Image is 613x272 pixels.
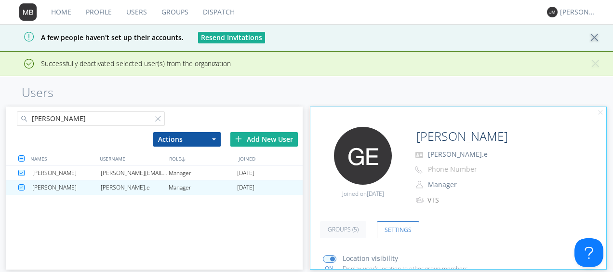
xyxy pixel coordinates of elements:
img: icon-alert-users-thin-outline.svg [416,193,425,206]
img: plus.svg [235,136,242,142]
button: Resend Invitations [198,32,265,43]
a: Groups (5) [320,221,366,238]
span: Successfully deactivated selected user(s) from the organization [7,59,231,68]
button: Manager [425,178,521,191]
div: USERNAME [97,151,167,165]
div: NAMES [28,151,97,165]
a: [PERSON_NAME][PERSON_NAME][EMAIL_ADDRESS][DOMAIN_NAME]Manager[DATE] [6,166,303,180]
a: Settings [377,221,419,238]
span: A few people haven't set up their accounts. [7,33,184,42]
a: [PERSON_NAME][PERSON_NAME].eManager[DATE] [6,180,303,195]
div: [PERSON_NAME][EMAIL_ADDRESS][DOMAIN_NAME] [101,166,169,180]
div: Manager [169,166,237,180]
span: [DATE] [367,190,384,198]
div: JOINED [236,151,306,165]
button: Actions [153,132,221,147]
img: phone-outline.svg [415,166,423,174]
span: Joined on [342,190,384,198]
div: ROLE [167,151,236,165]
div: Manager [169,180,237,195]
span: [PERSON_NAME].e [428,150,488,159]
div: Add New User [230,132,298,147]
span: [DATE] [237,180,254,195]
div: [PERSON_NAME] [32,166,101,180]
p: Location visibility [343,253,398,264]
img: 373638.png [547,7,558,17]
div: VTS [427,195,508,205]
img: person-outline.svg [416,181,423,189]
div: [PERSON_NAME].e [101,180,169,195]
iframe: Toggle Customer Support [574,238,603,267]
input: Search users [17,111,165,126]
input: Name [413,127,568,146]
img: cancel.svg [597,109,604,116]
div: [PERSON_NAME] [32,180,101,195]
img: 373638.png [19,3,37,21]
img: 373638.png [334,127,392,185]
div: [PERSON_NAME] [560,7,596,17]
span: [DATE] [237,166,254,180]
